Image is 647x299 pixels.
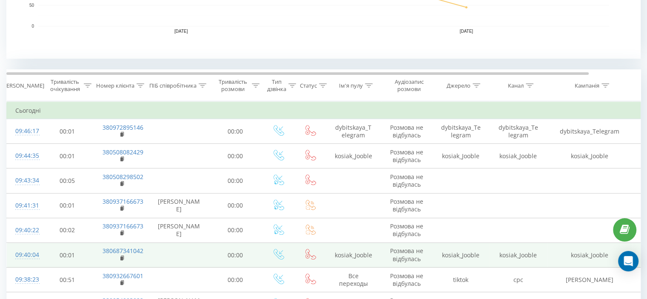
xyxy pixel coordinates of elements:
div: ПІБ співробітника [149,82,197,89]
span: Розмова не відбулась [390,123,423,139]
td: cpc [490,268,547,292]
div: Open Intercom Messenger [618,251,638,271]
div: 09:44:35 [15,148,32,164]
div: Канал [508,82,524,89]
td: kosiak_Jooble [547,243,632,268]
td: [PERSON_NAME] [547,268,632,292]
span: Розмова не відбулась [390,272,423,288]
td: 00:01 [41,243,94,268]
a: 380937166673 [103,222,143,230]
div: 09:40:22 [15,222,32,239]
div: 09:38:23 [15,271,32,288]
td: 00:00 [209,193,262,218]
div: Аудіозапис розмови [388,78,430,93]
a: 380687341042 [103,247,143,255]
td: 00:00 [209,243,262,268]
td: 00:00 [209,218,262,242]
td: kosiak_Jooble [490,144,547,168]
td: 00:51 [41,268,94,292]
a: 380937166673 [103,197,143,205]
td: tiktok [432,268,490,292]
td: 00:02 [41,218,94,242]
td: 00:00 [209,144,262,168]
td: Все переходы [326,268,381,292]
a: 380508082429 [103,148,143,156]
div: Тривалість розмови [216,78,250,93]
td: kosiak_Jooble [432,144,490,168]
div: Джерело [447,82,470,89]
span: Розмова не відбулась [390,197,423,213]
td: dybitskaya_Telegram [326,119,381,144]
td: kosiak_Jooble [432,243,490,268]
span: Розмова не відбулась [390,173,423,188]
a: 380508298502 [103,173,143,181]
div: Кампанія [575,82,599,89]
td: 00:05 [41,168,94,193]
a: 380972895146 [103,123,143,131]
td: kosiak_Jooble [547,144,632,168]
td: 00:01 [41,193,94,218]
div: 09:43:34 [15,172,32,189]
td: [PERSON_NAME] [149,218,209,242]
td: 00:01 [41,119,94,144]
td: 00:01 [41,144,94,168]
td: dybitskaya_Telegram [490,119,547,144]
div: [PERSON_NAME] [1,82,44,89]
div: Тип дзвінка [267,78,286,93]
div: 09:41:31 [15,197,32,214]
td: 00:00 [209,268,262,292]
td: 00:00 [209,168,262,193]
td: [PERSON_NAME] [149,193,209,218]
a: 380932667601 [103,272,143,280]
text: [DATE] [460,29,473,34]
span: Розмова не відбулась [390,222,423,238]
td: dybitskaya_Telegram [432,119,490,144]
td: kosiak_Jooble [326,144,381,168]
span: Розмова не відбулась [390,148,423,164]
text: [DATE] [174,29,188,34]
td: kosiak_Jooble [490,243,547,268]
text: 0 [31,24,34,28]
div: Номер клієнта [96,82,134,89]
div: 09:46:17 [15,123,32,140]
td: 00:00 [209,119,262,144]
td: kosiak_Jooble [326,243,381,268]
div: 09:40:04 [15,247,32,263]
span: Розмова не відбулась [390,247,423,262]
div: Статус [300,82,317,89]
div: Тривалість очікування [48,78,82,93]
text: 50 [29,3,34,8]
td: dybitskaya_Telegram [547,119,632,144]
div: Ім'я пулу [339,82,363,89]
